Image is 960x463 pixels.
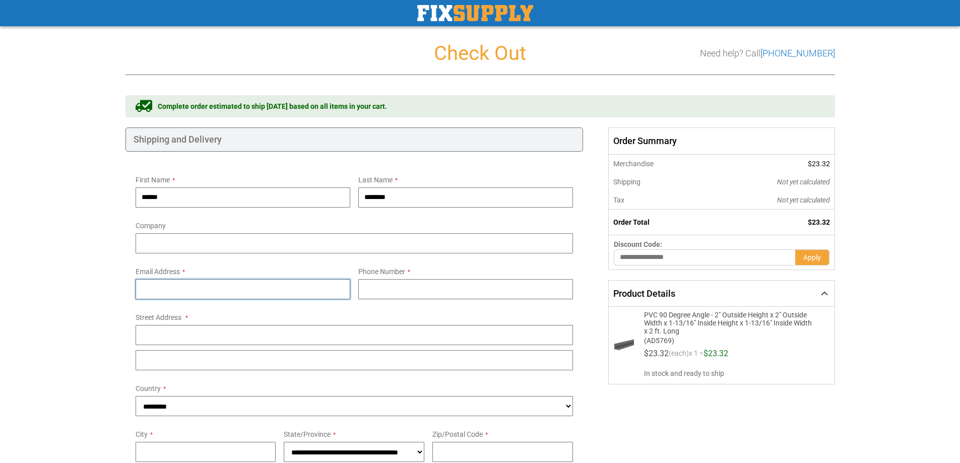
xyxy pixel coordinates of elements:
div: Shipping and Delivery [125,127,584,152]
span: City [136,430,148,438]
span: Company [136,222,166,230]
img: Fix Industrial Supply [417,5,533,21]
span: First Name [136,176,170,184]
a: [PHONE_NUMBER] [760,48,835,58]
span: $23.32 [644,349,669,358]
img: PVC 90 Degree Angle - 2" Outside Height x 2" Outside Width x 1-13/16" Inside Height x 1-13/16" In... [614,335,634,355]
th: Tax [609,191,709,210]
span: (each) [669,350,689,362]
span: Email Address [136,268,180,276]
span: Street Address [136,313,181,321]
span: Shipping [613,178,641,186]
span: Discount Code: [614,240,662,248]
th: Merchandise [609,155,709,173]
span: PVC 90 Degree Angle - 2" Outside Height x 2" Outside Width x 1-13/16" Inside Height x 1-13/16" In... [644,311,813,335]
span: Not yet calculated [777,178,830,186]
span: State/Province [284,430,331,438]
strong: Order Total [613,218,650,226]
span: Not yet calculated [777,196,830,204]
span: $23.32 [703,349,728,358]
h3: Need help? Call [700,48,835,58]
button: Apply [795,249,829,266]
span: Apply [803,253,821,261]
span: $23.32 [808,160,830,168]
span: Order Summary [608,127,835,155]
span: Phone Number [358,268,405,276]
h1: Check Out [125,42,835,64]
span: Product Details [613,288,675,299]
span: $23.32 [808,218,830,226]
span: Last Name [358,176,393,184]
span: x 1 = [689,350,703,362]
span: (AD5769) [644,335,813,345]
span: In stock and ready to ship [644,368,826,378]
span: Zip/Postal Code [432,430,483,438]
a: store logo [417,5,533,21]
span: Country [136,384,161,392]
span: Complete order estimated to ship [DATE] based on all items in your cart. [158,101,387,111]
